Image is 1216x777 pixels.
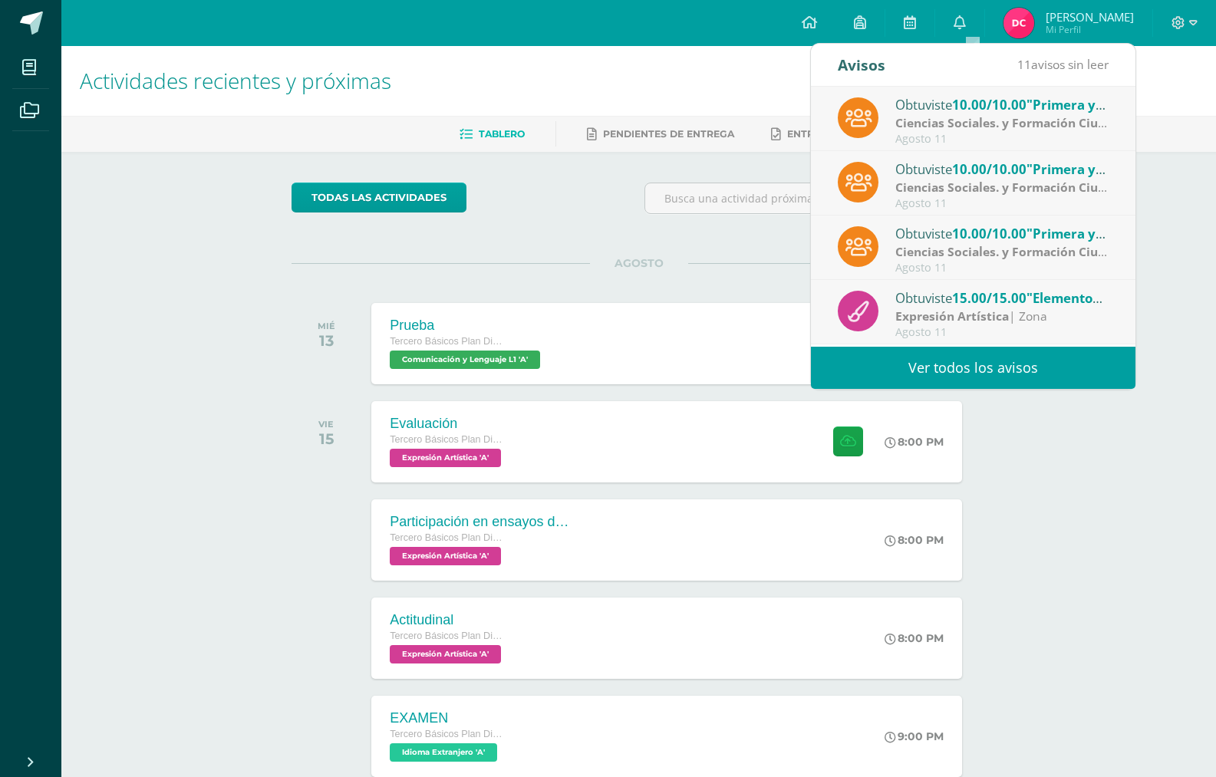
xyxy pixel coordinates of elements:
[80,66,391,95] span: Actividades recientes y próximas
[895,197,1109,210] div: Agosto 11
[1027,289,1180,307] span: "Elementos de la danza"
[1046,23,1134,36] span: Mi Perfil
[952,225,1027,242] span: 10.00/10.00
[390,630,505,641] span: Tercero Básicos Plan Diario
[390,547,501,565] span: Expresión Artística 'A'
[787,128,855,140] span: Entregadas
[390,434,505,445] span: Tercero Básicos Plan Diario
[885,435,944,449] div: 8:00 PM
[390,514,574,530] div: Participación en ensayos de gimnasia
[1027,96,1210,114] span: "Primera y [PERSON_NAME]"
[318,430,334,448] div: 15
[590,256,688,270] span: AGOSTO
[292,183,466,212] a: todas las Actividades
[895,94,1109,114] div: Obtuviste en
[895,243,1142,260] strong: Ciencias Sociales. y Formación Ciudadana
[479,128,525,140] span: Tablero
[1046,9,1134,25] span: [PERSON_NAME]
[885,729,944,743] div: 9:00 PM
[895,326,1109,339] div: Agosto 11
[390,729,505,739] span: Tercero Básicos Plan Diario
[318,419,334,430] div: VIE
[811,347,1135,389] a: Ver todos los avisos
[603,128,734,140] span: Pendientes de entrega
[895,243,1109,261] div: | Zona
[952,96,1027,114] span: 10.00/10.00
[895,159,1109,179] div: Obtuviste en
[895,179,1142,196] strong: Ciencias Sociales. y Formación Ciudadana
[885,631,944,645] div: 8:00 PM
[895,288,1109,308] div: Obtuviste en
[390,532,505,543] span: Tercero Básicos Plan Diario
[1017,56,1109,73] span: avisos sin leer
[1027,225,1210,242] span: "Primera y [PERSON_NAME]"
[952,160,1027,178] span: 10.00/10.00
[390,645,501,663] span: Expresión Artística 'A'
[390,612,505,628] div: Actitudinal
[318,321,335,331] div: MIÉ
[1027,160,1210,178] span: "Primera y [PERSON_NAME]"
[390,449,501,467] span: Expresión Artística 'A'
[390,710,505,726] div: EXAMEN
[771,122,855,147] a: Entregadas
[952,289,1027,307] span: 15.00/15.00
[895,179,1109,196] div: | Zona
[587,122,734,147] a: Pendientes de entrega
[390,416,505,432] div: Evaluación
[460,122,525,147] a: Tablero
[390,351,540,369] span: Comunicación y Lenguaje L1 'A'
[318,331,335,350] div: 13
[838,44,885,86] div: Avisos
[895,308,1109,325] div: | Zona
[1003,8,1034,38] img: bae459bd0cbb3c6435d31d162aa0c0eb.png
[895,114,1142,131] strong: Ciencias Sociales. y Formación Ciudadana
[390,318,544,334] div: Prueba
[390,336,505,347] span: Tercero Básicos Plan Diario
[895,223,1109,243] div: Obtuviste en
[895,114,1109,132] div: | Zona
[895,133,1109,146] div: Agosto 11
[645,183,985,213] input: Busca una actividad próxima aquí...
[1017,56,1031,73] span: 11
[885,533,944,547] div: 8:00 PM
[895,262,1109,275] div: Agosto 11
[895,308,1009,324] strong: Expresión Artística
[390,743,497,762] span: Idioma Extranjero 'A'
